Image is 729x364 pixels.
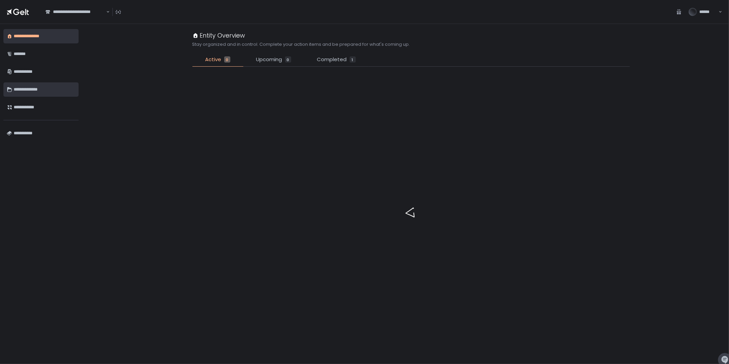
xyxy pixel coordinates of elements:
[205,56,221,64] span: Active
[192,31,245,40] div: Entity Overview
[256,56,282,64] span: Upcoming
[224,56,230,63] div: 0
[317,56,347,64] span: Completed
[192,41,410,48] h2: Stay organized and in control. Complete your action items and be prepared for what's coming up.
[105,9,106,15] input: Search for option
[350,56,356,63] div: 1
[285,56,291,63] div: 0
[41,4,110,19] div: Search for option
